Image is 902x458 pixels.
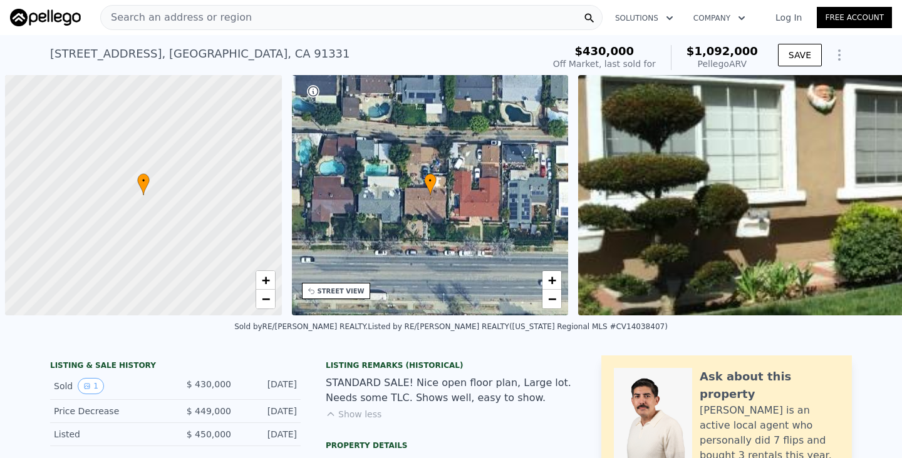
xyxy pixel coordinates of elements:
span: • [424,175,437,186]
a: Zoom out [256,290,275,308]
div: LISTING & SALE HISTORY [50,360,301,373]
div: Price Decrease [54,405,165,417]
a: Zoom in [256,271,275,290]
div: [DATE] [241,405,297,417]
div: Listed by RE/[PERSON_NAME] REALTY ([US_STATE] Regional MLS #CV14038407) [368,322,668,331]
a: Free Account [817,7,892,28]
div: STANDARD SALE! Nice open floor plan, Large lot. Needs some TLC. Shows well, easy to show. [326,375,576,405]
div: Sold [54,378,165,394]
div: Ask about this property [700,368,839,403]
span: − [548,291,556,307]
button: Company [683,7,755,29]
span: Search an address or region [101,10,252,25]
div: Listing Remarks (Historical) [326,360,576,370]
button: Solutions [605,7,683,29]
div: STREET VIEW [318,287,365,296]
span: $1,092,000 [687,44,758,58]
div: [DATE] [241,428,297,440]
span: $ 449,000 [187,406,231,416]
span: $ 450,000 [187,429,231,439]
div: [DATE] [241,378,297,394]
span: $ 430,000 [187,379,231,389]
button: Show less [326,408,381,420]
div: Off Market, last sold for [553,58,656,70]
span: $430,000 [575,44,635,58]
a: Zoom out [542,290,561,308]
img: Pellego [10,9,81,26]
div: Sold by RE/[PERSON_NAME] REALTY . [234,322,368,331]
button: Show Options [827,43,852,68]
div: • [424,173,437,195]
button: SAVE [778,44,822,66]
span: • [137,175,150,186]
span: + [261,272,269,288]
span: + [548,272,556,288]
a: Log In [760,11,817,24]
a: Zoom in [542,271,561,290]
div: [STREET_ADDRESS] , [GEOGRAPHIC_DATA] , CA 91331 [50,45,350,63]
div: • [137,173,150,195]
div: Listed [54,428,165,440]
span: − [261,291,269,307]
div: Pellego ARV [687,58,758,70]
div: Property details [326,440,576,450]
button: View historical data [78,378,104,394]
